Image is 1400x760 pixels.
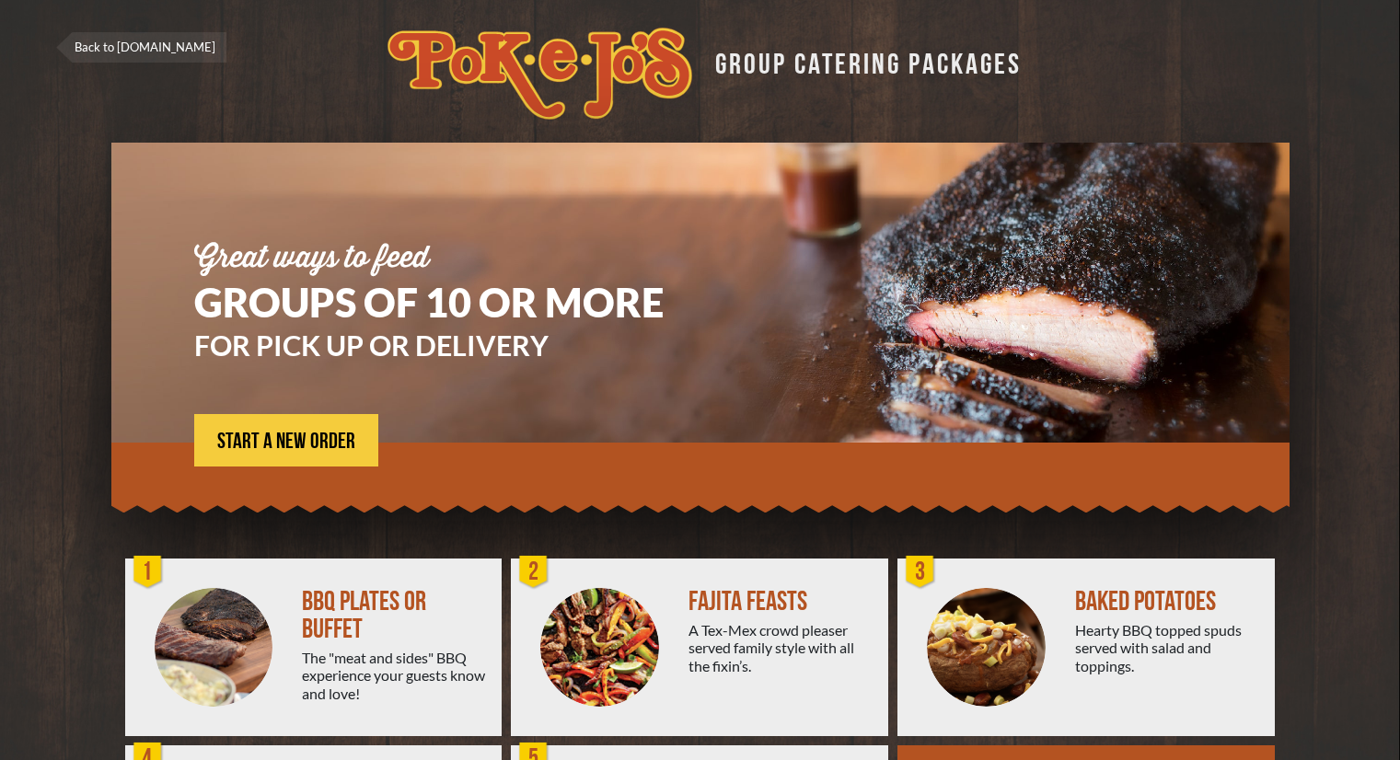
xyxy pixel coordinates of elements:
h1: GROUPS OF 10 OR MORE [194,282,719,322]
div: 3 [902,554,939,591]
div: Hearty BBQ topped spuds served with salad and toppings. [1075,621,1260,674]
h3: FOR PICK UP OR DELIVERY [194,331,719,359]
div: 1 [130,554,167,591]
img: PEJ-Fajitas.png [540,588,659,707]
div: GROUP CATERING PACKAGES [701,42,1022,78]
img: PEJ-Baked-Potato.png [927,588,1046,707]
div: FAJITA FEASTS [688,588,874,616]
a: START A NEW ORDER [194,414,378,466]
div: 2 [515,554,552,591]
div: Great ways to feed [194,244,719,273]
img: logo.svg [388,28,692,120]
div: The "meat and sides" BBQ experience your guests know and love! [302,649,487,702]
div: BBQ PLATES OR BUFFET [302,588,487,643]
span: START A NEW ORDER [217,431,355,453]
img: PEJ-BBQ-Buffet.png [155,588,273,707]
a: Back to [DOMAIN_NAME] [56,32,226,63]
div: A Tex-Mex crowd pleaser served family style with all the fixin’s. [688,621,874,674]
div: BAKED POTATOES [1075,588,1260,616]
